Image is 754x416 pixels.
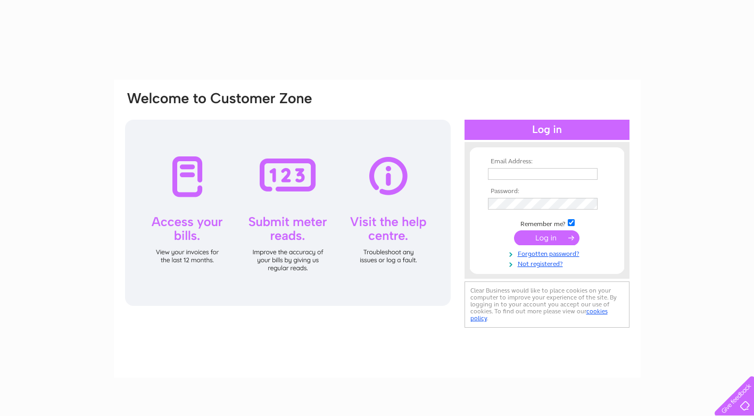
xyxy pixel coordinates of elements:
div: Clear Business would like to place cookies on your computer to improve your experience of the sit... [465,281,629,328]
a: Not registered? [488,258,609,268]
th: Password: [485,188,609,195]
th: Email Address: [485,158,609,165]
td: Remember me? [485,218,609,228]
a: Forgotten password? [488,248,609,258]
a: cookies policy [470,307,608,322]
input: Submit [514,230,579,245]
